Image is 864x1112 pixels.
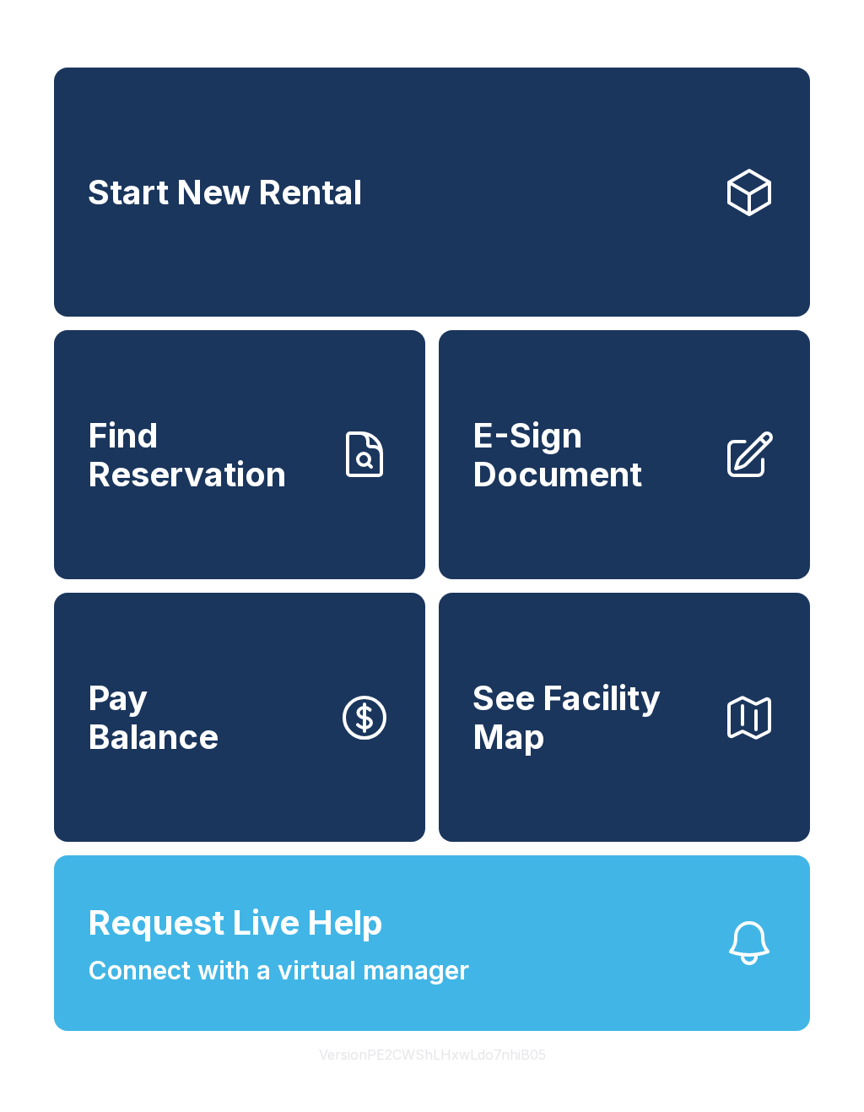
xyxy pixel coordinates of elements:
[88,952,469,990] span: Connect with a virtual manager
[472,679,709,756] span: See Facility Map
[54,855,810,1031] button: Request Live HelpConnect with a virtual manager
[439,330,810,579] a: E-Sign Document
[305,1031,559,1078] button: VersionPE2CWShLHxwLdo7nhiB05
[54,330,425,579] a: Find Reservation
[472,416,709,493] span: E-Sign Document
[88,416,324,493] span: Find Reservation
[439,593,810,842] button: See Facility Map
[54,593,425,842] a: PayBalance
[88,679,219,756] span: Pay Balance
[88,898,383,948] span: Request Live Help
[88,173,362,212] span: Start New Rental
[54,68,810,317] a: Start New Rental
